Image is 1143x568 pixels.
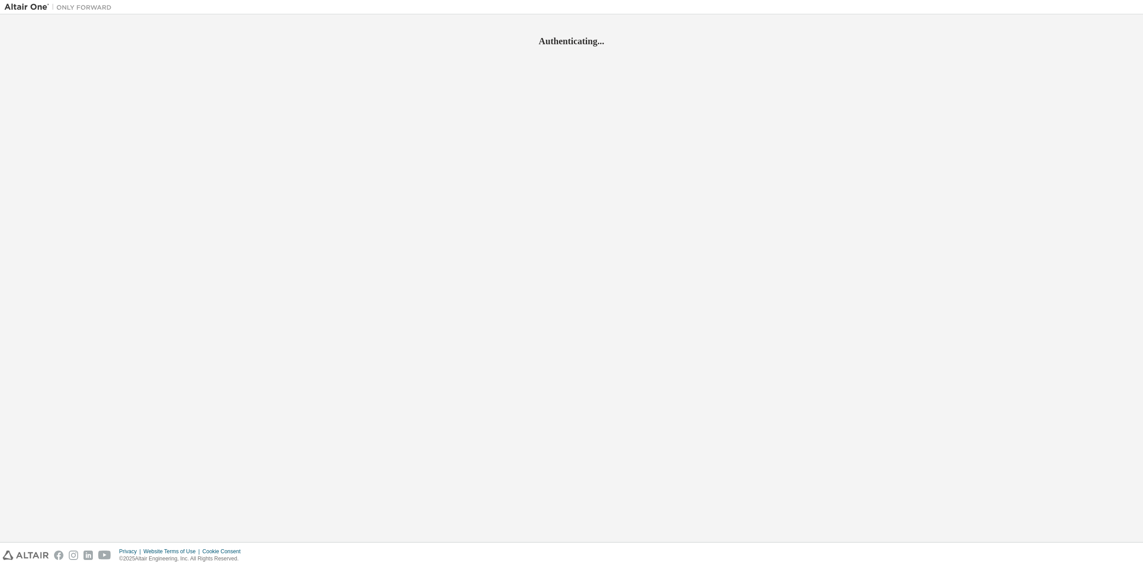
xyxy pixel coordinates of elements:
[3,551,49,560] img: altair_logo.svg
[69,551,78,560] img: instagram.svg
[98,551,111,560] img: youtube.svg
[4,3,116,12] img: Altair One
[119,555,246,563] p: © 2025 Altair Engineering, Inc. All Rights Reserved.
[119,548,143,555] div: Privacy
[143,548,202,555] div: Website Terms of Use
[202,548,246,555] div: Cookie Consent
[83,551,93,560] img: linkedin.svg
[4,35,1139,47] h2: Authenticating...
[54,551,63,560] img: facebook.svg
